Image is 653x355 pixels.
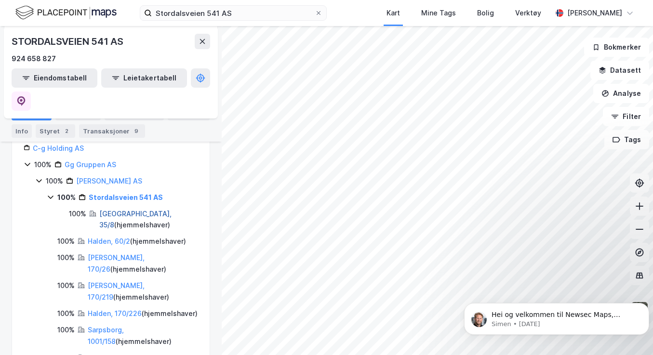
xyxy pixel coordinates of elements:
a: Halden, 60/2 [88,237,130,245]
div: ( hjemmelshaver ) [88,252,198,275]
button: Datasett [590,61,649,80]
div: [PERSON_NAME] [567,7,622,19]
a: Sarpsborg, 1001/158 [88,326,124,345]
button: Bokmerker [584,38,649,57]
div: 100% [57,236,75,247]
button: Eiendomstabell [12,68,97,88]
div: 100% [34,159,52,171]
div: ( hjemmelshaver ) [88,280,198,303]
div: 100% [57,252,75,263]
input: Søk på adresse, matrikkel, gårdeiere, leietakere eller personer [152,6,315,20]
a: Gg Gruppen AS [65,160,116,169]
a: C-g Holding AS [33,144,84,152]
div: ( hjemmelshaver ) [99,208,198,231]
a: Stordalsveien 541 AS [89,193,163,201]
div: Bolig [477,7,494,19]
div: ( hjemmelshaver ) [88,308,198,319]
div: 9 [132,126,141,136]
div: 100% [57,280,75,291]
div: Mine Tags [421,7,456,19]
div: Verktøy [515,7,541,19]
div: Transaksjoner [79,124,145,138]
img: logo.f888ab2527a4732fd821a326f86c7f29.svg [15,4,117,21]
div: STORDALSVEIEN 541 AS [12,34,125,49]
div: ( hjemmelshaver ) [88,236,186,247]
a: [PERSON_NAME], 170/26 [88,253,145,273]
div: Kart [386,7,400,19]
div: 100% [57,192,76,203]
div: 924 658 827 [12,53,56,65]
button: Tags [604,130,649,149]
button: Leietakertabell [101,68,187,88]
div: 100% [57,308,75,319]
button: Filter [603,107,649,126]
a: Halden, 170/226 [88,309,142,317]
div: 100% [69,208,86,220]
div: Styret [36,124,75,138]
a: [GEOGRAPHIC_DATA], 35/8 [99,210,172,229]
div: ( hjemmelshaver ) [88,324,198,347]
div: Info [12,124,32,138]
iframe: Intercom notifications message [460,283,653,350]
div: 100% [57,324,75,336]
div: 100% [46,175,63,187]
a: [PERSON_NAME], 170/219 [88,281,145,301]
button: Analyse [593,84,649,103]
div: 2 [62,126,71,136]
a: [PERSON_NAME] AS [76,177,142,185]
